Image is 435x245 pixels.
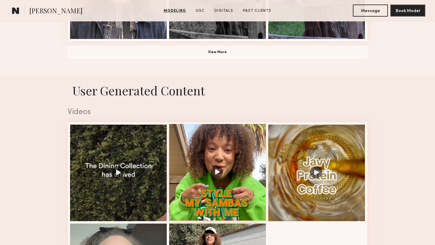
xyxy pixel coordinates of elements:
button: Message [353,5,388,17]
h1: User Generated Content [63,82,372,98]
div: Videos [68,108,367,116]
button: Book Model [390,5,425,17]
a: Past Clients [240,8,274,14]
span: [PERSON_NAME] [29,6,82,17]
button: View More [68,46,367,58]
a: UGC [193,8,207,14]
a: Modeling [161,8,188,14]
a: Book Model [390,8,425,13]
a: Digitals [212,8,236,14]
